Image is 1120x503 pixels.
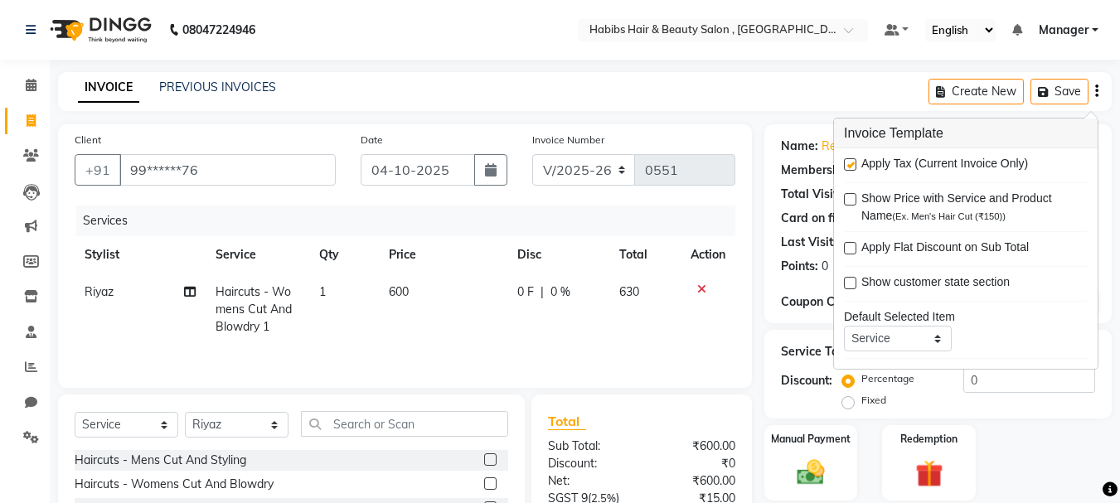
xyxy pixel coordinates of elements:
[681,236,735,273] th: Action
[861,239,1029,259] span: Apply Flat Discount on Sub Total
[361,133,383,148] label: Date
[822,138,856,155] a: Reena
[216,284,292,334] span: Haircuts - Womens Cut And Blowdry 1
[642,438,748,455] div: ₹600.00
[389,284,409,299] span: 600
[206,236,310,273] th: Service
[861,190,1074,225] span: Show Price with Service and Product Name
[861,273,1010,294] span: Show customer state section
[642,472,748,490] div: ₹600.00
[781,372,832,389] div: Discount:
[781,343,856,360] div: Service Total:
[319,284,326,299] span: 1
[822,258,828,275] div: 0
[609,236,681,273] th: Total
[517,283,534,301] span: 0 F
[85,284,114,299] span: Riyaz
[781,186,846,203] div: Total Visits:
[928,79,1024,104] button: Create New
[781,210,849,227] div: Card on file:
[536,438,642,455] div: Sub Total:
[781,138,818,155] div: Name:
[532,133,604,148] label: Invoice Number
[536,472,642,490] div: Net:
[781,293,885,311] div: Coupon Code
[861,393,886,408] label: Fixed
[619,284,639,299] span: 630
[1039,22,1088,39] span: Manager
[781,234,836,251] div: Last Visit:
[844,308,1088,326] div: Default Selected Item
[42,7,156,53] img: logo
[182,7,255,53] b: 08047224946
[536,455,642,472] div: Discount:
[642,455,748,472] div: ₹0
[1030,79,1088,104] button: Save
[507,236,609,273] th: Disc
[75,236,206,273] th: Stylist
[75,452,246,469] div: Haircuts - Mens Cut And Styling
[379,236,507,273] th: Price
[781,162,853,179] div: Membership:
[861,371,914,386] label: Percentage
[861,155,1028,176] span: Apply Tax (Current Invoice Only)
[119,154,336,186] input: Search by Name/Mobile/Email/Code
[548,413,586,430] span: Total
[309,236,379,273] th: Qty
[834,118,1098,148] h3: Invoice Template
[301,411,508,437] input: Search or Scan
[550,283,570,301] span: 0 %
[781,258,818,275] div: Points:
[159,80,276,94] a: PREVIOUS INVOICES
[771,432,851,447] label: Manual Payment
[788,457,833,488] img: _cash.svg
[76,206,748,236] div: Services
[892,211,1006,221] span: (Ex. Men's Hair Cut (₹150))
[75,133,101,148] label: Client
[907,457,952,491] img: _gift.svg
[900,432,958,447] label: Redemption
[75,154,121,186] button: +91
[541,283,544,301] span: |
[75,476,274,493] div: Haircuts - Womens Cut And Blowdry
[781,162,1095,179] div: No Active Membership
[78,73,139,103] a: INVOICE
